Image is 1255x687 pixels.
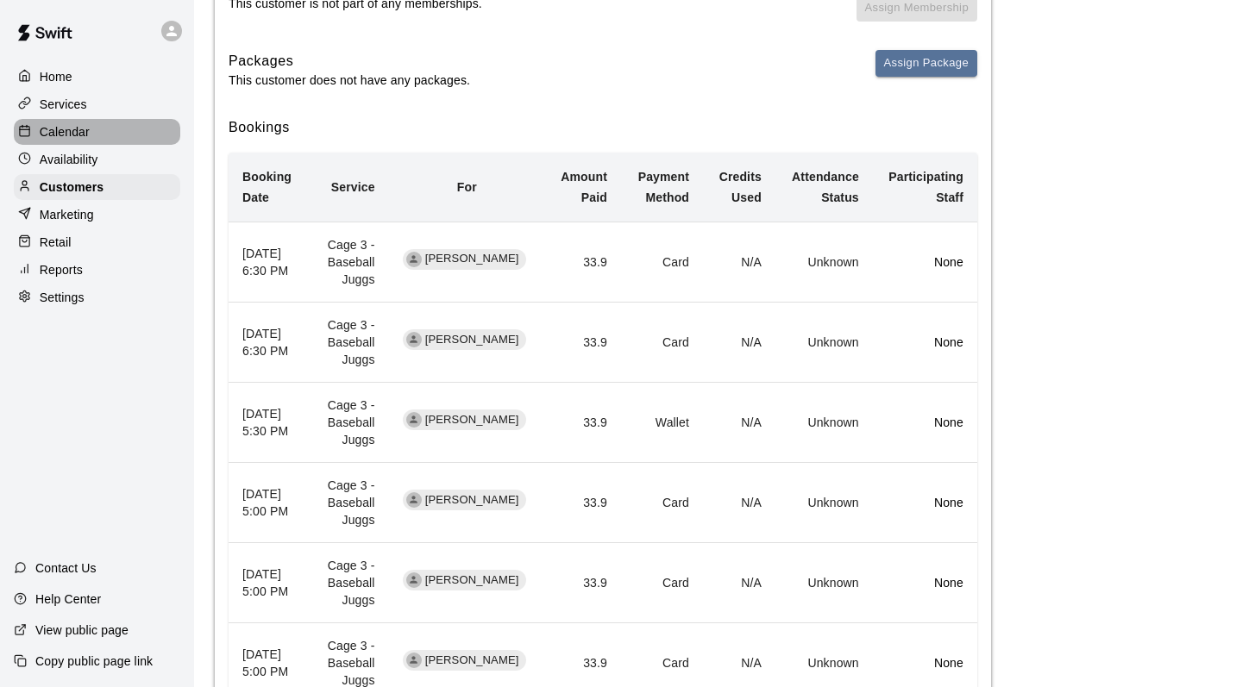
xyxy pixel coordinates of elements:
[418,332,526,348] span: [PERSON_NAME]
[406,492,422,508] div: Marcus Outhwaite
[308,383,389,463] td: Cage 3 - Baseball Juggs
[418,653,526,669] span: [PERSON_NAME]
[40,68,72,85] p: Home
[406,332,422,347] div: Marcus Outhwaite
[545,543,621,623] td: 33.9
[308,303,389,383] td: Cage 3 - Baseball Juggs
[14,119,180,145] a: Calendar
[40,151,98,168] p: Availability
[40,123,90,141] p: Calendar
[703,463,775,543] td: N/A
[40,289,85,306] p: Settings
[887,414,963,431] p: None
[888,170,963,204] b: Participating Staff
[545,383,621,463] td: 33.9
[40,234,72,251] p: Retail
[35,559,97,577] p: Contact Us
[242,170,292,204] b: Booking Date
[621,543,703,623] td: Card
[418,572,526,589] span: [PERSON_NAME]
[229,116,977,139] h6: Bookings
[418,492,526,509] span: [PERSON_NAME]
[308,543,389,623] td: Cage 3 - Baseball Juggs
[875,50,977,77] button: Assign Package
[40,206,94,223] p: Marketing
[703,543,775,623] td: N/A
[14,174,180,200] a: Customers
[35,653,153,670] p: Copy public page link
[703,303,775,383] td: N/A
[545,463,621,543] td: 33.9
[35,590,101,608] p: Help Center
[14,284,180,310] a: Settings
[406,653,422,668] div: Marcus Outhwaite
[457,180,477,194] b: For
[887,574,963,591] p: None
[14,64,180,90] a: Home
[703,383,775,463] td: N/A
[14,202,180,228] a: Marketing
[308,222,389,302] td: Cage 3 - Baseball Juggs
[229,383,308,463] th: [DATE] 5:30 PM
[308,463,389,543] td: Cage 3 - Baseball Juggs
[14,229,180,255] a: Retail
[621,383,703,463] td: Wallet
[35,621,129,639] p: View public page
[418,412,526,428] span: [PERSON_NAME]
[545,222,621,302] td: 33.9
[40,178,104,196] p: Customers
[229,463,308,543] th: [DATE] 5:00 PM
[621,222,703,302] td: Card
[406,572,422,588] div: Marcus Outhwaite
[229,303,308,383] th: [DATE] 6:30 PM
[621,303,703,383] td: Card
[229,72,470,89] p: This customer does not have any packages.
[40,261,83,278] p: Reports
[887,334,963,351] p: None
[14,91,180,117] a: Services
[229,222,308,302] th: [DATE] 6:30 PM
[229,543,308,623] th: [DATE] 5:00 PM
[418,251,526,267] span: [PERSON_NAME]
[331,180,375,194] b: Service
[775,303,873,383] td: Unknown
[775,463,873,543] td: Unknown
[775,222,873,302] td: Unknown
[14,257,180,283] a: Reports
[229,50,470,72] h6: Packages
[887,253,963,271] p: None
[621,463,703,543] td: Card
[703,222,775,302] td: N/A
[775,383,873,463] td: Unknown
[719,170,762,204] b: Credits Used
[14,147,180,172] a: Availability
[792,170,859,204] b: Attendance Status
[775,543,873,623] td: Unknown
[887,494,963,511] p: None
[406,412,422,428] div: Marcus Outhwaite
[561,170,607,204] b: Amount Paid
[638,170,689,204] b: Payment Method
[406,252,422,267] div: Marcus Outhwaite
[40,96,87,113] p: Services
[545,303,621,383] td: 33.9
[887,654,963,671] p: None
